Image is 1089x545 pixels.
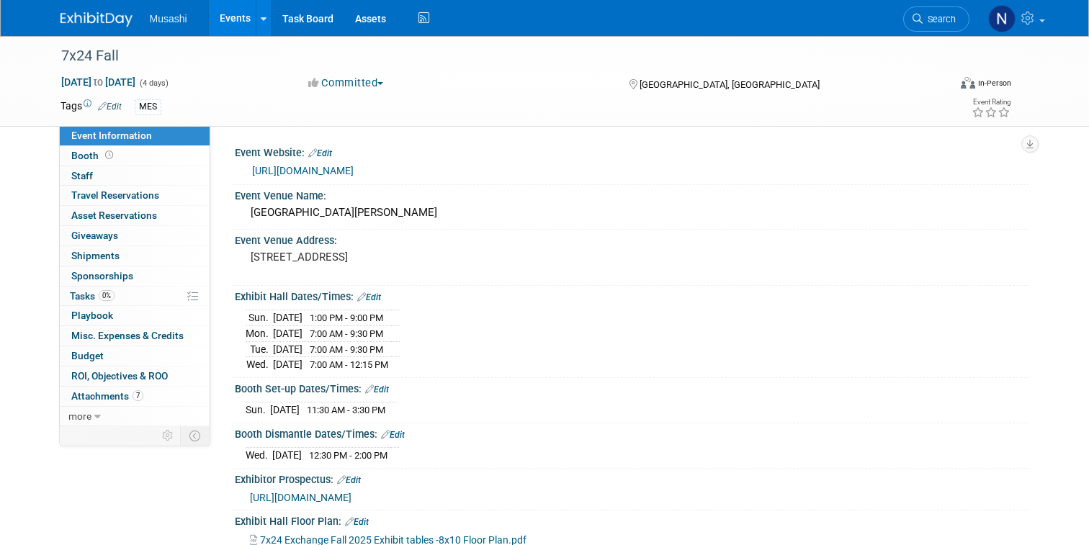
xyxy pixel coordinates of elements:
[252,165,354,176] a: [URL][DOMAIN_NAME]
[60,226,210,246] a: Giveaways
[60,166,210,186] a: Staff
[988,5,1016,32] img: Nicholas Meng
[303,76,389,91] button: Committed
[71,270,133,281] span: Sponsorships
[235,286,1029,305] div: Exhibit Hall Dates/Times:
[246,326,273,342] td: Mon.
[307,405,385,415] span: 11:30 AM - 3:30 PM
[310,312,383,323] span: 1:00 PM - 9:00 PM
[871,75,1011,96] div: Event Format
[71,150,116,161] span: Booth
[251,251,550,264] pre: [STREET_ADDRESS]
[150,13,187,24] span: Musashi
[98,102,122,112] a: Edit
[60,76,136,89] span: [DATE] [DATE]
[235,510,1029,529] div: Exhibit Hall Floor Plan:
[71,370,168,382] span: ROI, Objectives & ROO
[71,390,143,402] span: Attachments
[246,357,273,372] td: Wed.
[961,77,975,89] img: Format-Inperson.png
[235,378,1029,397] div: Booth Set-up Dates/Times:
[60,12,133,27] img: ExhibitDay
[71,250,120,261] span: Shipments
[60,387,210,406] a: Attachments7
[308,148,332,158] a: Edit
[71,330,184,341] span: Misc. Expenses & Credits
[71,170,93,181] span: Staff
[273,341,302,357] td: [DATE]
[309,450,387,461] span: 12:30 PM - 2:00 PM
[246,202,1018,224] div: [GEOGRAPHIC_DATA][PERSON_NAME]
[640,79,820,90] span: [GEOGRAPHIC_DATA], [GEOGRAPHIC_DATA]
[345,517,369,527] a: Edit
[60,407,210,426] a: more
[71,130,152,141] span: Event Information
[235,423,1029,442] div: Booth Dismantle Dates/Times:
[135,99,161,114] div: MES
[138,78,169,88] span: (4 days)
[246,448,272,463] td: Wed.
[99,290,115,301] span: 0%
[977,78,1011,89] div: In-Person
[60,246,210,266] a: Shipments
[273,357,302,372] td: [DATE]
[60,146,210,166] a: Booth
[273,310,302,326] td: [DATE]
[246,341,273,357] td: Tue.
[71,230,118,241] span: Giveaways
[270,402,300,418] td: [DATE]
[68,410,91,422] span: more
[71,189,159,201] span: Travel Reservations
[903,6,969,32] a: Search
[972,99,1010,106] div: Event Rating
[250,492,351,503] a: [URL][DOMAIN_NAME]
[60,306,210,325] a: Playbook
[235,230,1029,248] div: Event Venue Address:
[235,185,1029,203] div: Event Venue Name:
[71,310,113,321] span: Playbook
[273,326,302,342] td: [DATE]
[180,426,210,445] td: Toggle Event Tabs
[70,290,115,302] span: Tasks
[60,126,210,145] a: Event Information
[272,448,302,463] td: [DATE]
[60,206,210,225] a: Asset Reservations
[71,210,157,221] span: Asset Reservations
[133,390,143,401] span: 7
[60,287,210,306] a: Tasks0%
[923,14,956,24] span: Search
[310,359,388,370] span: 7:00 AM - 12:15 PM
[156,426,181,445] td: Personalize Event Tab Strip
[102,150,116,161] span: Booth not reserved yet
[310,328,383,339] span: 7:00 AM - 9:30 PM
[235,469,1029,487] div: Exhibitor Prospectus:
[246,402,270,418] td: Sun.
[60,266,210,286] a: Sponsorships
[60,186,210,205] a: Travel Reservations
[310,344,383,355] span: 7:00 AM - 9:30 PM
[60,366,210,386] a: ROI, Objectives & ROO
[71,350,104,361] span: Budget
[365,384,389,395] a: Edit
[60,326,210,346] a: Misc. Expenses & Credits
[91,76,105,88] span: to
[60,346,210,366] a: Budget
[235,142,1029,161] div: Event Website:
[337,475,361,485] a: Edit
[60,99,122,115] td: Tags
[357,292,381,302] a: Edit
[246,310,273,326] td: Sun.
[381,430,405,440] a: Edit
[56,43,931,69] div: 7x24 Fall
